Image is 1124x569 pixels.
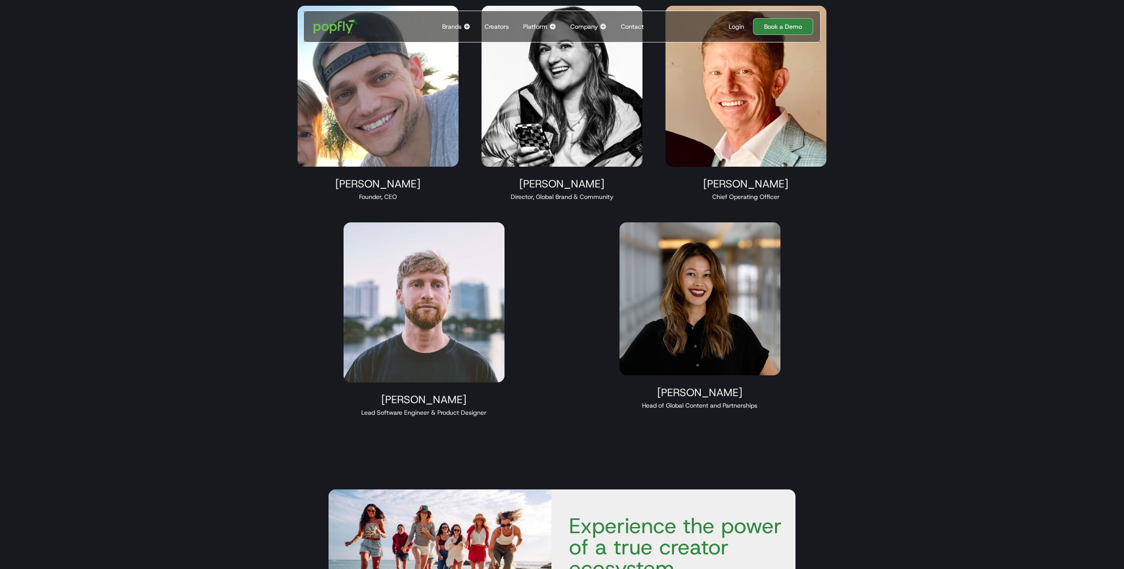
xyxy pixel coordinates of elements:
div: [PERSON_NAME] [665,177,826,191]
div: Director, Global Brand & Community [482,192,642,201]
div: Platform [523,22,547,31]
a: home [307,13,364,40]
div: Contact [621,22,644,31]
div: [PERSON_NAME] [619,386,780,399]
div: [PERSON_NAME] [482,177,642,191]
div: Brands [442,22,462,31]
div: Login [729,22,744,31]
div: Company [570,22,598,31]
div: [PERSON_NAME] [298,177,459,191]
div: Head of Global Content and Partnerships [619,401,780,410]
a: Login [725,22,748,31]
div: Lead Software Engineer & Product Designer [344,408,505,417]
a: Book a Demo [753,18,813,35]
div: Founder, CEO [298,192,459,201]
div: [PERSON_NAME] [344,393,505,406]
a: Creators [481,11,512,42]
div: Chief Operating Officer [665,192,826,201]
a: Contact [617,11,647,42]
div: Creators [485,22,509,31]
